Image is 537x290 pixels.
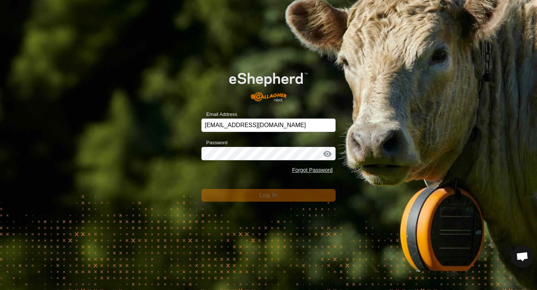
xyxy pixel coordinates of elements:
span: Log In [259,192,277,198]
button: Log In [201,189,336,202]
input: Email Address [201,119,336,132]
a: Forgot Password [292,167,333,173]
div: Open chat [511,245,534,268]
label: Password [201,139,227,146]
img: E-shepherd Logo [215,62,322,107]
label: Email Address [201,111,237,118]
